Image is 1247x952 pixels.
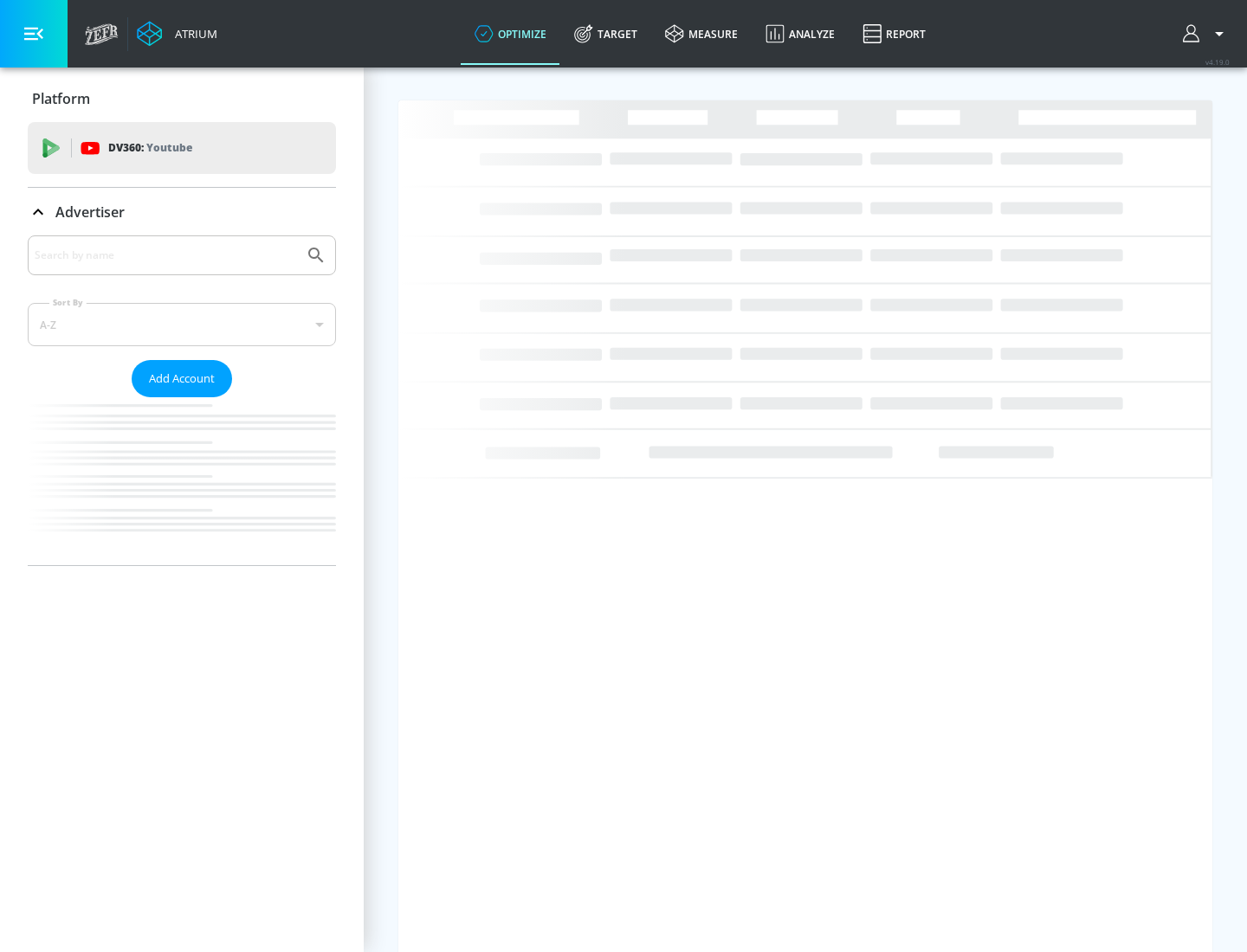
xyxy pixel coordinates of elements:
a: Atrium [137,21,217,47]
button: Add Account [132,360,232,397]
div: Platform [28,74,336,123]
div: DV360: Youtube [28,122,336,174]
p: Platform [32,89,90,108]
div: Advertiser [28,188,336,236]
p: Youtube [146,138,192,157]
p: Advertiser [55,203,125,222]
div: Advertiser [28,235,336,565]
label: Sort By [49,297,87,308]
span: v 4.19.0 [1205,57,1230,67]
div: A-Z [28,303,336,346]
p: DV360: [108,138,192,158]
a: Target [560,3,651,65]
input: Search by name [35,244,297,267]
a: optimize [461,3,560,65]
div: Atrium [168,26,217,42]
a: measure [651,3,752,65]
a: Report [849,3,940,65]
nav: list of Advertiser [28,397,336,565]
a: Analyze [752,3,849,65]
span: Add Account [149,369,215,389]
